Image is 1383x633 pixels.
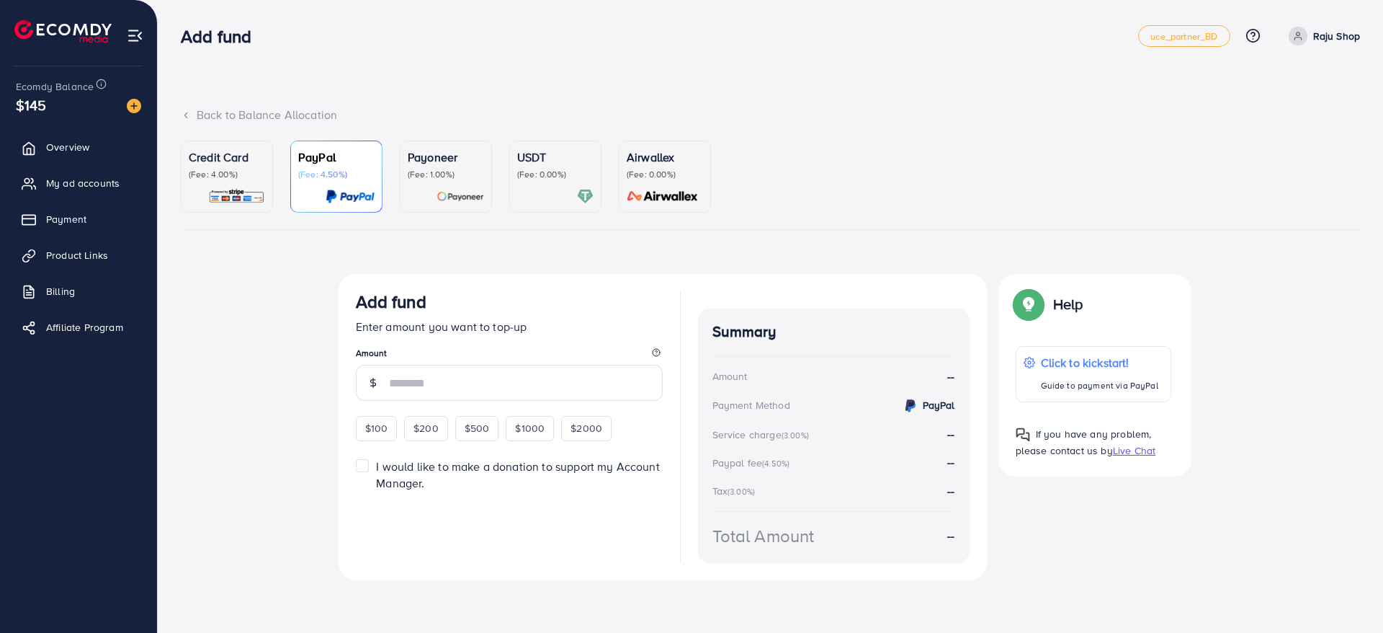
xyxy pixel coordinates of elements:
div: Amount [712,369,748,384]
p: Payoneer [408,149,484,166]
small: (3.00%) [782,430,809,441]
span: Overview [46,140,89,154]
span: Payment [46,212,86,226]
p: USDT [517,149,594,166]
a: Billing [11,277,146,306]
p: Credit Card [189,149,265,166]
img: card [622,188,703,205]
a: Affiliate Program [11,313,146,342]
p: Click to kickstart! [1041,354,1158,371]
div: Service charge [712,428,813,442]
p: Raju Shop [1313,27,1360,45]
span: $100 [365,421,388,435]
h3: Add fund [356,291,426,312]
a: Product Links [11,241,146,270]
span: Ecomdy Balance [16,79,94,94]
p: Help [1053,296,1083,313]
p: Guide to payment via PayPal [1041,377,1158,394]
div: Total Amount [712,523,815,549]
a: Raju Shop [1283,27,1360,45]
legend: Amount [356,347,663,365]
img: credit [902,397,919,415]
small: (4.50%) [762,458,789,469]
p: Enter amount you want to top-up [356,318,663,335]
strong: -- [947,528,954,544]
div: Payment Method [712,398,790,412]
strong: -- [947,454,954,470]
span: $200 [413,421,439,435]
div: Paypal fee [712,456,795,470]
span: $145 [16,94,47,115]
span: Product Links [46,248,108,262]
img: menu [127,27,143,44]
p: (Fee: 4.00%) [189,169,265,180]
p: (Fee: 0.00%) [517,169,594,180]
span: My ad accounts [46,176,120,190]
a: uce_partner_BD [1138,25,1230,47]
p: (Fee: 1.00%) [408,169,484,180]
span: $2000 [570,421,602,435]
span: $1000 [515,421,545,435]
img: image [127,99,141,113]
img: Popup guide [1016,291,1042,317]
h3: Add fund [181,26,263,47]
a: My ad accounts [11,169,146,198]
img: logo [14,20,112,43]
img: card [437,188,484,205]
h4: Summary [712,323,955,341]
p: Airwallex [627,149,703,166]
img: card [208,188,265,205]
span: Affiliate Program [46,320,123,335]
span: Billing [46,284,75,298]
span: $500 [465,421,490,435]
span: uce_partner_BD [1150,32,1217,41]
strong: PayPal [923,398,955,412]
p: (Fee: 0.00%) [627,169,703,180]
small: (3.00%) [728,486,755,497]
img: card [577,188,594,205]
strong: -- [947,368,954,385]
div: Back to Balance Allocation [181,107,1360,123]
span: If you have any problem, please contact us by [1016,427,1152,458]
a: Payment [11,205,146,234]
iframe: Chat [1322,568,1372,622]
strong: -- [947,483,954,499]
img: card [326,188,375,205]
p: PayPal [298,149,375,166]
a: Overview [11,133,146,161]
span: I would like to make a donation to support my Account Manager. [376,459,659,491]
p: (Fee: 4.50%) [298,169,375,180]
span: Live Chat [1113,443,1155,458]
div: Tax [712,484,760,498]
strong: -- [947,426,954,442]
img: Popup guide [1016,428,1030,442]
